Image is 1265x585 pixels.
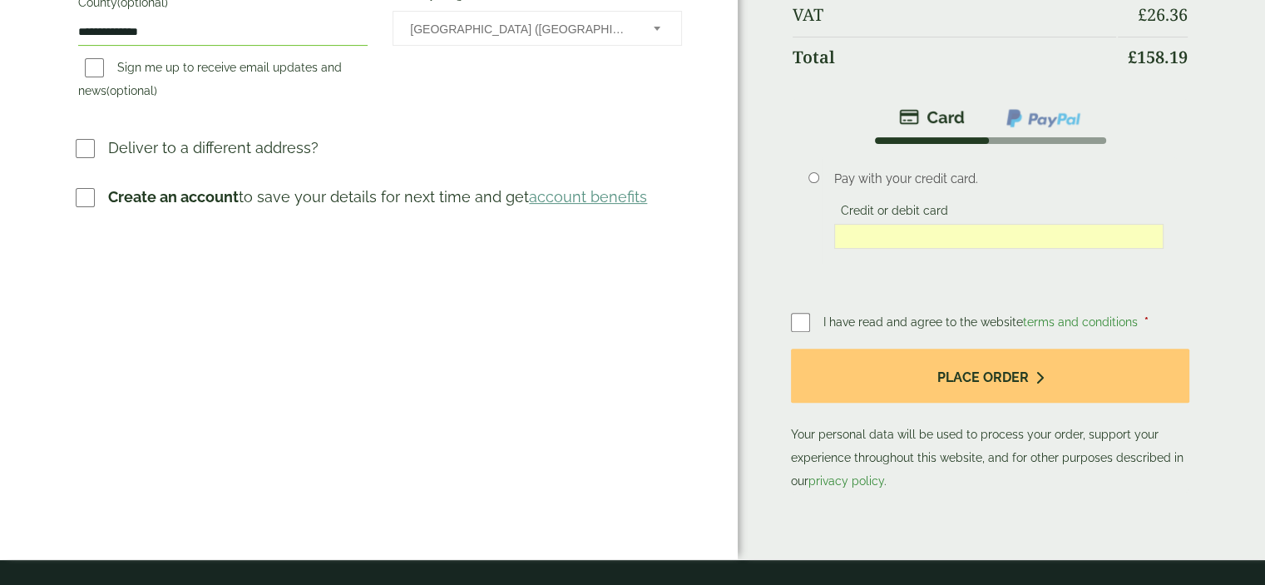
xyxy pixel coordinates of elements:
[1144,315,1149,329] abbr: required
[834,170,1164,188] p: Pay with your credit card.
[899,107,965,127] img: stripe.png
[106,84,157,97] span: (optional)
[791,349,1189,493] p: Your personal data will be used to process your order, support your experience throughout this we...
[834,204,955,222] label: Credit or debit card
[393,11,682,46] span: Country/Region
[1138,3,1188,26] bdi: 26.36
[529,188,647,206] a: account benefits
[85,58,104,77] input: Sign me up to receive email updates and news(optional)
[1023,315,1138,329] a: terms and conditions
[793,37,1116,77] th: Total
[823,315,1141,329] span: I have read and agree to the website
[108,188,239,206] strong: Create an account
[1138,3,1147,26] span: £
[808,474,884,488] a: privacy policy
[1128,46,1188,68] bdi: 158.19
[108,186,647,208] p: to save your details for next time and get
[839,229,1159,244] iframe: Secure card payment input frame
[78,61,342,102] label: Sign me up to receive email updates and news
[791,349,1189,403] button: Place order
[410,12,631,47] span: United Kingdom (UK)
[1128,46,1137,68] span: £
[1005,107,1082,129] img: ppcp-gateway.png
[108,136,319,159] p: Deliver to a different address?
